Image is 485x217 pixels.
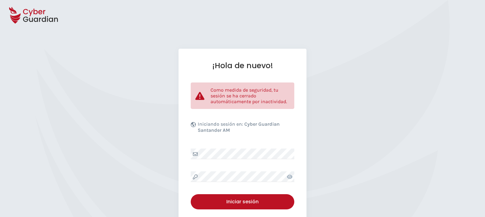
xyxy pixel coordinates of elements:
p: Como medida de seguridad, tu sesión se ha cerrado automáticamente por inactividad. [211,87,290,104]
p: Iniciando sesión en: [198,121,293,136]
button: Iniciar sesión [191,194,294,209]
div: Iniciar sesión [195,198,290,205]
b: Cyber Guardian Santander AM [198,121,280,133]
h1: ¡Hola de nuevo! [191,61,294,70]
